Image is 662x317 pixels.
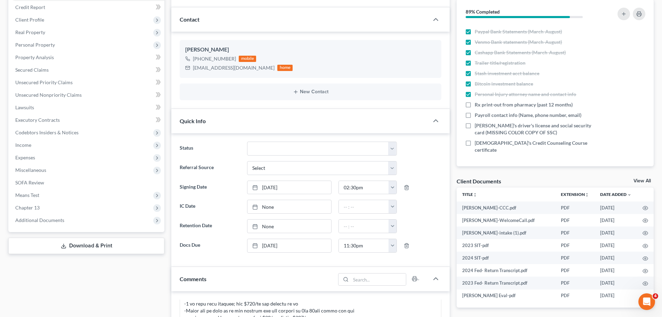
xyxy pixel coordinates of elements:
[15,42,55,48] span: Personal Property
[10,176,164,189] a: SOFA Review
[193,55,236,62] div: [PHONE_NUMBER]
[475,49,566,56] span: Cashapp Bank Statements (March-August)
[595,264,637,277] td: [DATE]
[176,219,243,233] label: Retention Date
[15,217,64,223] span: Additional Documents
[555,201,595,214] td: PDF
[185,89,436,95] button: New Contact
[457,227,555,239] td: [PERSON_NAME]-intake (1).pdf
[10,51,164,64] a: Property Analysis
[185,46,436,54] div: [PERSON_NAME]
[585,193,589,197] i: unfold_more
[193,64,275,71] div: [EMAIL_ADDRESS][DOMAIN_NAME]
[10,101,164,114] a: Lawsuits
[180,276,206,282] span: Comments
[475,39,562,46] span: Venmo Bank statements (March-August)
[595,252,637,264] td: [DATE]
[176,161,243,175] label: Referral Source
[627,193,631,197] i: expand_more
[15,104,34,110] span: Lawsuits
[351,274,406,285] input: Search...
[15,29,45,35] span: Real Property
[555,277,595,289] td: PDF
[457,177,501,185] div: Client Documents
[638,293,655,310] iframe: Intercom live chat
[457,252,555,264] td: 2024 SIT-pdf
[475,140,598,153] span: [DEMOGRAPHIC_DATA]'s Credit Counseling Course certificate
[277,65,293,71] div: home
[600,192,631,197] a: Date Added expand_more
[247,220,331,233] a: None
[339,181,389,194] input: -- : --
[475,122,598,136] span: [PERSON_NAME]'s driver's license and social security card (MISSING COLOR COPY OF SSC)
[595,201,637,214] td: [DATE]
[555,252,595,264] td: PDF
[634,179,651,183] a: View All
[457,290,555,302] td: [PERSON_NAME] Eval-pdf
[15,79,73,85] span: Unsecured Priority Claims
[595,290,637,302] td: [DATE]
[555,264,595,277] td: PDF
[176,239,243,253] label: Docs Due
[15,4,45,10] span: Credit Report
[462,192,477,197] a: Titleunfold_more
[247,239,331,252] a: [DATE]
[595,239,637,252] td: [DATE]
[15,154,35,160] span: Expenses
[475,112,581,119] span: Payroll contact info (Name, phone number, email)
[10,114,164,126] a: Executory Contracts
[555,290,595,302] td: PDF
[339,239,389,252] input: -- : --
[15,117,60,123] span: Executory Contracts
[180,16,199,23] span: Contact
[339,200,389,213] input: -- : --
[15,192,39,198] span: Means Test
[457,264,555,277] td: 2024 Fed- Return Transcript.pdf
[176,200,243,214] label: IC Date
[10,64,164,76] a: Secured Claims
[475,60,525,66] span: Trailer title/registration
[653,293,658,299] span: 4
[457,201,555,214] td: [PERSON_NAME]-CCC.pdf
[10,89,164,101] a: Unsecured Nonpriority Claims
[15,129,79,135] span: Codebtors Insiders & Notices
[339,220,389,233] input: -- : --
[176,142,243,156] label: Status
[247,200,331,213] a: None
[555,214,595,227] td: PDF
[8,238,164,254] a: Download & Print
[595,277,637,289] td: [DATE]
[555,239,595,252] td: PDF
[595,227,637,239] td: [DATE]
[15,17,44,23] span: Client Profile
[561,192,589,197] a: Extensionunfold_more
[595,214,637,227] td: [DATE]
[457,239,555,252] td: 2023 SIT-pdf
[473,193,477,197] i: unfold_more
[239,56,256,62] div: mobile
[15,180,44,185] span: SOFA Review
[466,9,500,15] strong: 89% Completed
[15,54,54,60] span: Property Analysis
[10,1,164,14] a: Credit Report
[15,92,82,98] span: Unsecured Nonpriority Claims
[15,142,31,148] span: Income
[15,167,46,173] span: Miscellaneous
[15,205,40,211] span: Chapter 13
[475,91,576,98] span: Personal Injury attorney name and contact info
[475,101,573,108] span: Rx print-out from pharmacy (past 12 months)
[176,181,243,195] label: Signing Date
[475,70,539,77] span: Stash investment acct balance
[457,214,555,227] td: [PERSON_NAME]-WelcomeCall.pdf
[180,118,206,124] span: Quick Info
[475,28,562,35] span: Paypal Bank Statements (March-August)
[457,277,555,289] td: 2023 Fed- Return Transcript.pdf
[10,76,164,89] a: Unsecured Priority Claims
[15,67,49,73] span: Secured Claims
[247,181,331,194] a: [DATE]
[475,80,533,87] span: Bitcoin investment balance
[555,227,595,239] td: PDF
